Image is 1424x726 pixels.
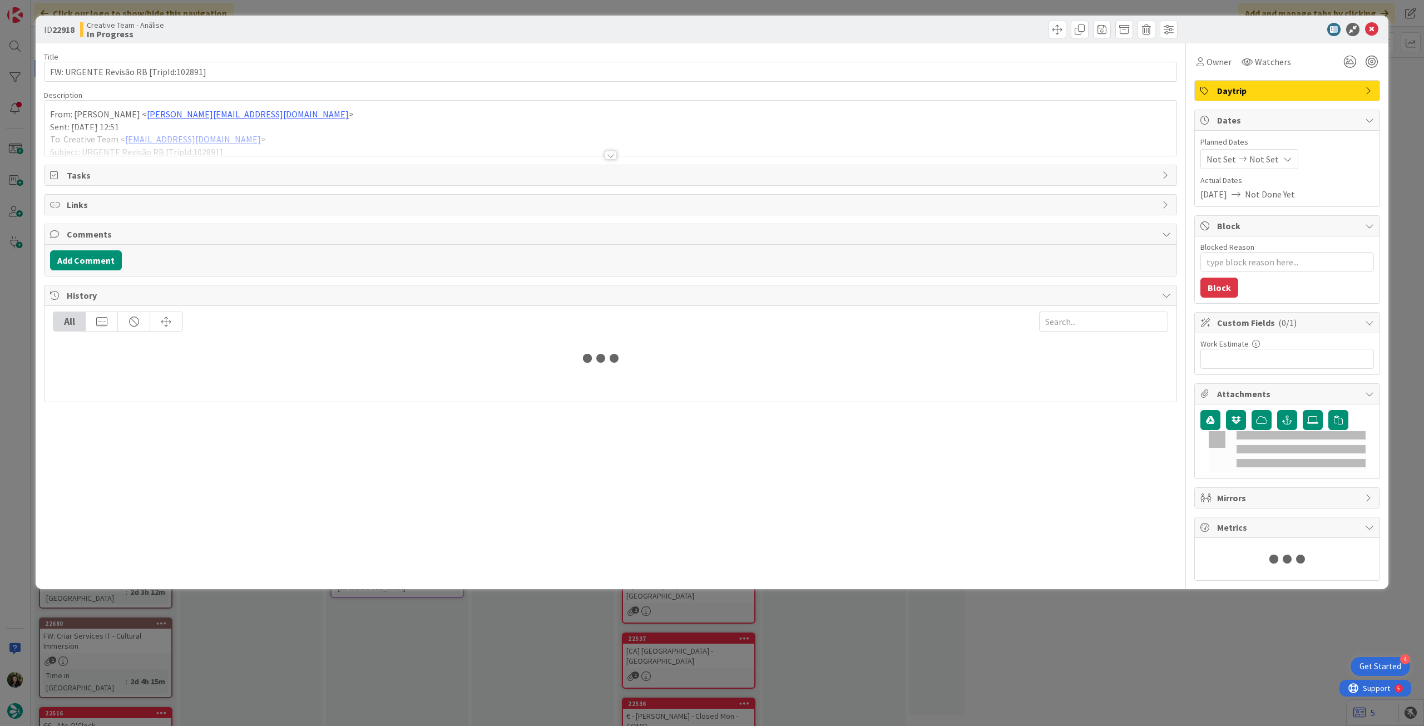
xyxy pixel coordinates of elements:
[67,289,1156,302] span: History
[1217,521,1359,534] span: Metrics
[87,21,164,29] span: Creative Team - Análise
[1200,278,1238,298] button: Block
[44,23,75,36] span: ID
[50,121,1171,134] p: Sent: [DATE] 12:51
[1400,654,1410,664] div: 4
[87,29,164,38] b: In Progress
[1278,317,1297,328] span: ( 0/1 )
[1217,113,1359,127] span: Dates
[1217,219,1359,233] span: Block
[1351,657,1410,676] div: Open Get Started checklist, remaining modules: 4
[147,108,349,120] a: [PERSON_NAME][EMAIL_ADDRESS][DOMAIN_NAME]
[44,52,58,62] label: Title
[1207,55,1232,68] span: Owner
[23,2,51,15] span: Support
[1207,152,1236,166] span: Not Set
[58,4,61,13] div: 5
[1217,84,1359,97] span: Daytrip
[1245,187,1295,201] span: Not Done Yet
[50,250,122,270] button: Add Comment
[52,24,75,35] b: 22918
[1359,661,1401,672] div: Get Started
[67,228,1156,241] span: Comments
[1217,491,1359,505] span: Mirrors
[1217,316,1359,329] span: Custom Fields
[1200,242,1254,252] label: Blocked Reason
[1200,175,1374,186] span: Actual Dates
[1039,312,1168,332] input: Search...
[1217,387,1359,401] span: Attachments
[67,169,1156,182] span: Tasks
[1249,152,1279,166] span: Not Set
[44,62,1177,82] input: type card name here...
[53,312,86,331] div: All
[1200,187,1227,201] span: [DATE]
[44,90,82,100] span: Description
[1200,136,1374,148] span: Planned Dates
[67,198,1156,211] span: Links
[1255,55,1291,68] span: Watchers
[50,108,1171,121] p: From: [PERSON_NAME] < >
[1200,339,1249,349] label: Work Estimate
